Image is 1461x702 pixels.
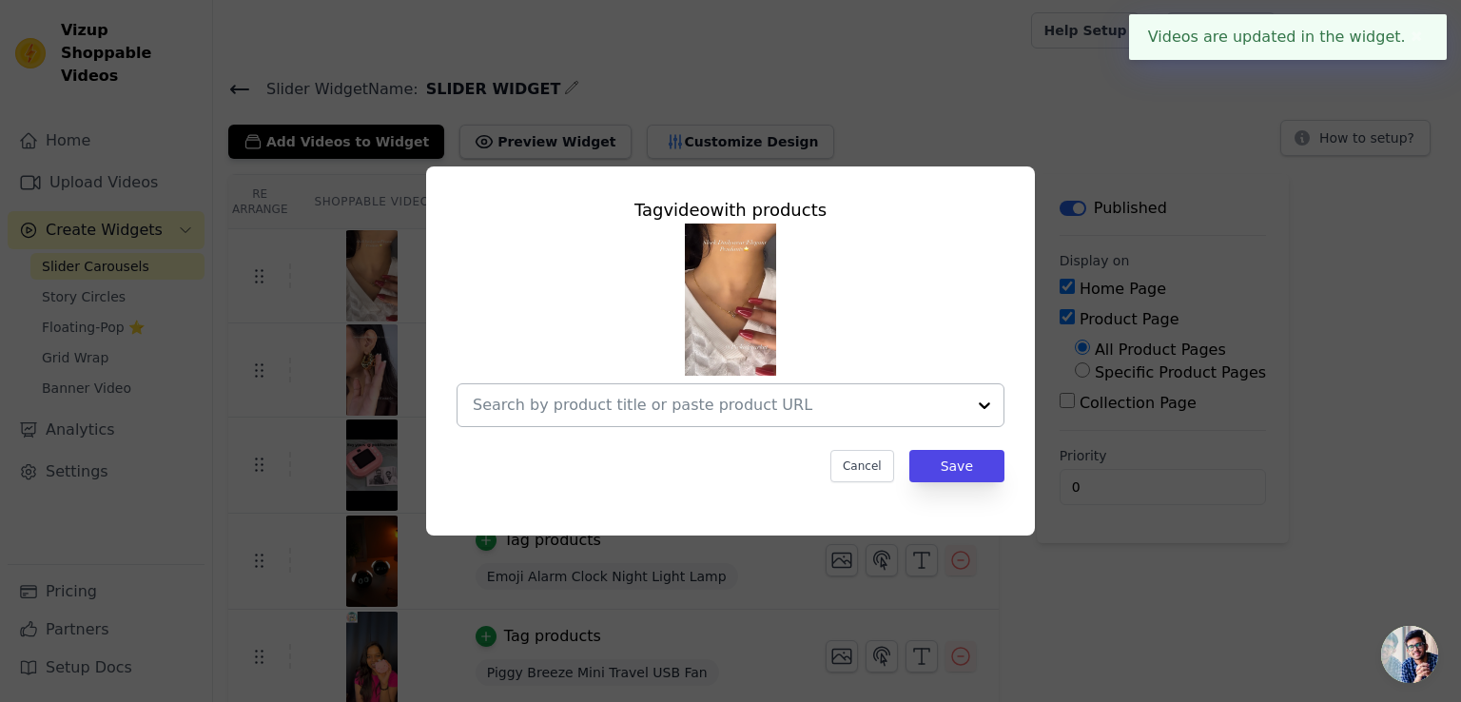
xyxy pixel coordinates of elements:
[1129,14,1447,60] div: Videos are updated in the widget.
[1406,26,1428,49] button: Close
[457,197,1004,224] div: Tag video with products
[473,394,965,417] input: Search by product title or paste product URL
[1381,626,1438,683] div: Open chat
[909,450,1004,482] button: Save
[830,450,894,482] button: Cancel
[685,224,776,376] img: vizup-images-0e14.png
